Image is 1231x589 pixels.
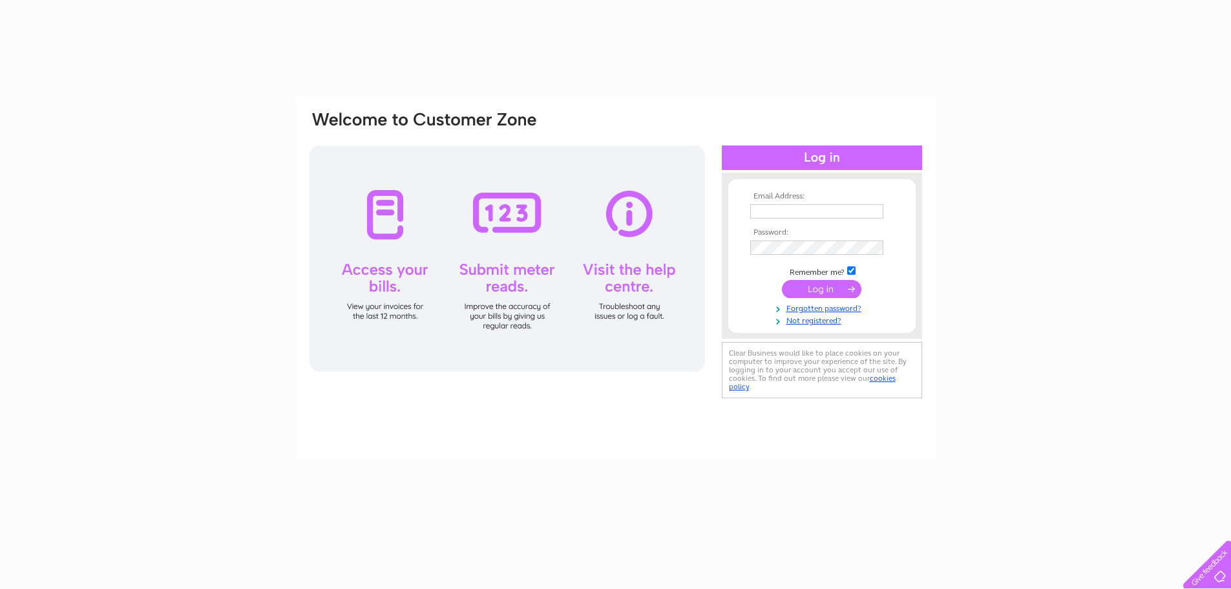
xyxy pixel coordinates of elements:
a: Not registered? [750,314,897,326]
a: cookies policy [729,374,896,391]
input: Submit [782,280,861,298]
a: Forgotten password? [750,301,897,314]
th: Email Address: [747,192,897,201]
td: Remember me? [747,264,897,277]
div: Clear Business would like to place cookies on your computer to improve your experience of the sit... [722,342,922,398]
th: Password: [747,228,897,237]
